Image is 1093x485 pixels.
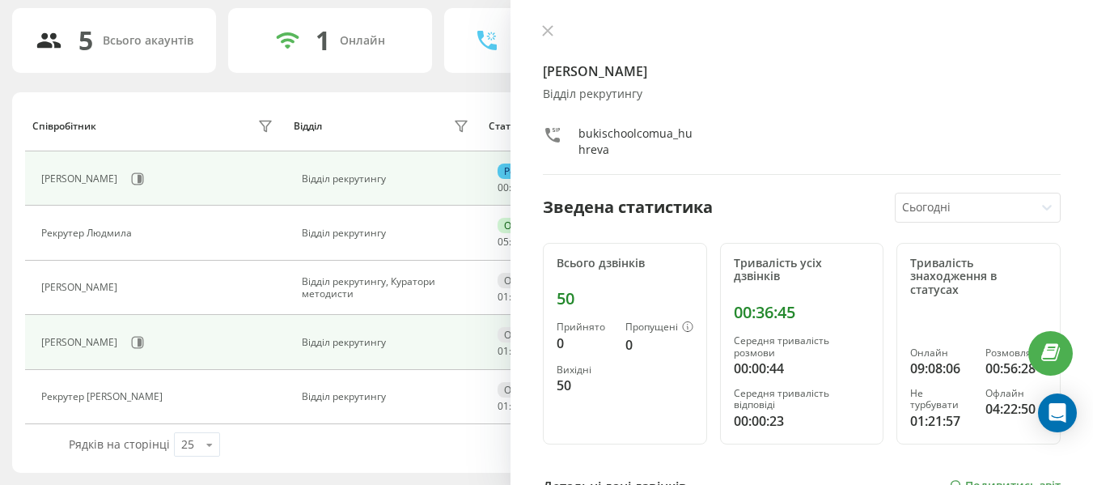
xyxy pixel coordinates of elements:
div: 0 [557,334,612,353]
div: Відділ [294,121,322,132]
div: bukischoolcomua_huhreva [578,126,694,158]
div: Open Intercom Messenger [1038,394,1077,432]
div: 09:08:06 [910,359,972,378]
div: Відділ рекрутингу [302,228,472,239]
div: : : [498,236,536,248]
div: Онлайн [910,347,972,359]
div: 04:22:50 [985,399,1047,419]
div: [PERSON_NAME] [41,282,121,293]
div: Вихідні [557,364,612,376]
div: Рекрутер Людмила [41,228,136,239]
h4: [PERSON_NAME] [543,62,1061,81]
div: 01:21:57 [910,411,972,431]
div: Середня тривалість відповіді [734,388,871,411]
div: [PERSON_NAME] [41,337,121,348]
div: Онлайн [340,34,385,48]
div: Пропущені [625,321,693,334]
div: : : [498,291,536,303]
div: 50 [557,376,612,395]
div: : : [498,346,536,357]
div: Відділ рекрутингу [302,391,472,402]
div: 00:00:23 [734,411,871,431]
span: Рядків на сторінці [69,436,170,452]
div: Зведена статистика [543,195,713,219]
div: 00:00:44 [734,359,871,378]
div: Відділ рекрутингу, Куратори методисти [302,276,472,300]
div: 0 [625,335,693,355]
div: Середня тривалість розмови [734,335,871,359]
div: : : [498,401,536,412]
div: Онлайн [498,218,549,233]
div: Офлайн [985,388,1047,399]
div: 25 [181,436,194,453]
div: Відділ рекрутингу [543,87,1061,101]
div: Офлайн [498,382,549,398]
span: 01 [498,344,509,358]
div: Розмовляє [498,164,561,179]
div: Офлайн [498,273,549,288]
span: 05 [498,235,509,249]
div: Офлайн [498,327,549,342]
div: Тривалість усіх дзвінків [734,257,871,284]
div: 1 [316,25,330,56]
span: 01 [498,399,509,413]
div: Співробітник [32,121,96,132]
div: 5 [78,25,93,56]
div: Відділ рекрутингу [302,337,472,348]
div: [PERSON_NAME] [41,173,121,185]
div: 00:36:45 [734,303,871,322]
span: 00 [498,181,509,194]
div: 50 [557,289,693,308]
div: Статус [489,121,520,132]
div: Тривалість знаходження в статусах [910,257,1047,297]
div: : : [498,182,536,194]
div: Прийнято [557,321,612,333]
div: Відділ рекрутингу [302,173,472,185]
span: 01 [498,290,509,304]
div: Всього акаунтів [103,34,193,48]
div: 00:56:28 [985,359,1047,378]
div: Рекрутер [PERSON_NAME] [41,391,167,402]
div: Не турбувати [910,388,972,411]
div: Розмовляє [985,347,1047,359]
div: Всього дзвінків [557,257,693,270]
